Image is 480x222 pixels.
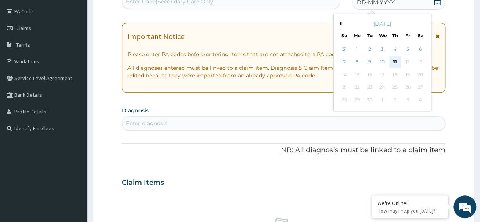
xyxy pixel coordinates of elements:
[378,200,442,206] div: We're Online!
[414,57,426,68] div: Not available Saturday, September 13th, 2025
[366,32,373,39] div: Tu
[14,38,31,57] img: d_794563401_company_1708531726252_794563401
[364,44,375,55] div: Choose Tuesday, September 2nd, 2025
[389,82,401,93] div: Not available Thursday, September 25th, 2025
[124,4,143,22] div: Minimize live chat window
[402,69,413,80] div: Not available Friday, September 19th, 2025
[127,64,440,79] p: All diagnoses entered must be linked to a claim item. Diagnosis & Claim Items that are visible bu...
[16,41,30,48] span: Tariffs
[337,22,341,25] button: Previous Month
[376,94,388,106] div: Not available Wednesday, October 1st, 2025
[364,69,375,80] div: Not available Tuesday, September 16th, 2025
[126,120,167,127] div: Enter diagnosis
[379,32,386,39] div: We
[389,57,401,68] div: Choose Thursday, September 11th, 2025
[338,44,350,55] div: Choose Sunday, August 31st, 2025
[338,69,350,80] div: Not available Sunday, September 14th, 2025
[127,50,440,58] p: Please enter PA codes before entering items that are not attached to a PA code
[376,69,388,80] div: Not available Wednesday, September 17th, 2025
[4,144,145,171] textarea: Type your message and hit 'Enter'
[338,82,350,93] div: Not available Sunday, September 21st, 2025
[127,32,184,41] h1: Important Notice
[122,107,149,114] label: Diagnosis
[337,20,428,28] div: [DATE]
[338,43,426,107] div: month 2025-09
[44,64,105,141] span: We're online!
[389,94,401,106] div: Not available Thursday, October 2nd, 2025
[376,82,388,93] div: Not available Wednesday, September 24th, 2025
[364,82,375,93] div: Not available Tuesday, September 23rd, 2025
[122,145,445,155] p: NB: All diagnosis must be linked to a claim item
[16,25,31,31] span: Claims
[364,57,375,68] div: Choose Tuesday, September 9th, 2025
[389,69,401,80] div: Not available Thursday, September 18th, 2025
[376,57,388,68] div: Choose Wednesday, September 10th, 2025
[338,57,350,68] div: Choose Sunday, September 7th, 2025
[376,44,388,55] div: Choose Wednesday, September 3rd, 2025
[338,94,350,106] div: Not available Sunday, September 28th, 2025
[404,32,411,39] div: Fr
[351,44,363,55] div: Choose Monday, September 1st, 2025
[402,82,413,93] div: Not available Friday, September 26th, 2025
[417,32,423,39] div: Sa
[392,32,398,39] div: Th
[364,94,375,106] div: Not available Tuesday, September 30th, 2025
[351,69,363,80] div: Not available Monday, September 15th, 2025
[351,82,363,93] div: Not available Monday, September 22nd, 2025
[389,44,401,55] div: Choose Thursday, September 4th, 2025
[351,94,363,106] div: Not available Monday, September 29th, 2025
[122,179,164,187] h3: Claim Items
[341,32,347,39] div: Su
[354,32,360,39] div: Mo
[39,43,127,52] div: Chat with us now
[402,44,413,55] div: Choose Friday, September 5th, 2025
[414,82,426,93] div: Not available Saturday, September 27th, 2025
[402,94,413,106] div: Not available Friday, October 3rd, 2025
[351,57,363,68] div: Choose Monday, September 8th, 2025
[414,94,426,106] div: Not available Saturday, October 4th, 2025
[414,69,426,80] div: Not available Saturday, September 20th, 2025
[402,57,413,68] div: Not available Friday, September 12th, 2025
[378,208,442,214] p: How may I help you today?
[414,44,426,55] div: Choose Saturday, September 6th, 2025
